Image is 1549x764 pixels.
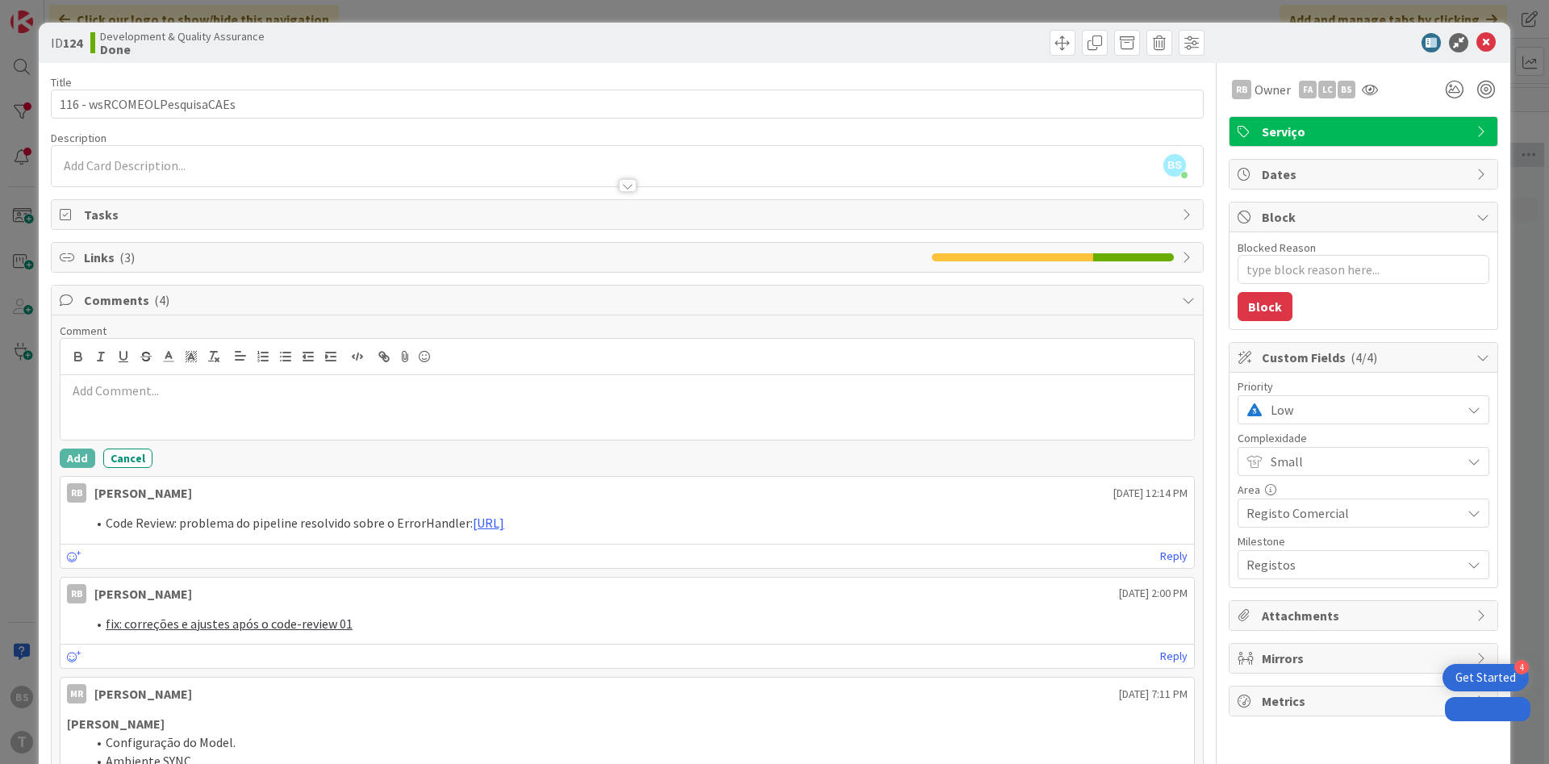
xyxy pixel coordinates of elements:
[51,33,82,52] span: ID
[1238,240,1316,255] label: Blocked Reason
[1271,450,1453,473] span: Small
[1238,484,1489,495] div: Area
[154,292,169,308] span: ( 4 )
[84,248,924,267] span: Links
[67,483,86,503] div: RB
[106,616,353,632] a: fix: correções e ajustes após o code-review 01
[60,449,95,468] button: Add
[1246,553,1453,576] span: Registos
[1163,154,1186,177] span: BS
[51,75,72,90] label: Title
[1262,165,1468,184] span: Dates
[51,90,1204,119] input: type card name here...
[1238,432,1489,444] div: Complexidade
[1262,606,1468,625] span: Attachments
[119,249,135,265] span: ( 3 )
[1160,646,1188,666] a: Reply
[100,43,265,56] b: Done
[1119,585,1188,602] span: [DATE] 2:00 PM
[60,324,106,338] span: Comment
[1299,81,1317,98] div: FA
[1262,207,1468,227] span: Block
[1238,292,1292,321] button: Block
[1262,649,1468,668] span: Mirrors
[1262,348,1468,367] span: Custom Fields
[1160,546,1188,566] a: Reply
[86,514,1188,532] li: Code Review: problema do pipeline resolvido sobre o ErrorHandler:
[100,30,265,43] span: Development & Quality Assurance
[84,205,1174,224] span: Tasks
[1238,381,1489,392] div: Priority
[1514,660,1529,674] div: 4
[1443,664,1529,691] div: Open Get Started checklist, remaining modules: 4
[106,734,236,750] span: Configuração do Model.
[1232,80,1251,99] div: RB
[1113,485,1188,502] span: [DATE] 12:14 PM
[1318,81,1336,98] div: LC
[94,483,192,503] div: [PERSON_NAME]
[1338,81,1355,98] div: BS
[94,684,192,703] div: [PERSON_NAME]
[1246,502,1453,524] span: Registo Comercial
[63,35,82,51] b: 124
[1455,670,1516,686] div: Get Started
[67,584,86,603] div: RB
[67,716,165,732] strong: [PERSON_NAME]
[1262,691,1468,711] span: Metrics
[1271,399,1453,421] span: Low
[1351,349,1377,365] span: ( 4/4 )
[1238,536,1489,547] div: Milestone
[1262,122,1468,141] span: Serviço
[84,290,1174,310] span: Comments
[473,515,504,531] a: [URL]
[51,131,106,145] span: Description
[103,449,152,468] button: Cancel
[1119,686,1188,703] span: [DATE] 7:11 PM
[1255,80,1291,99] span: Owner
[67,684,86,703] div: MR
[94,584,192,603] div: [PERSON_NAME]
